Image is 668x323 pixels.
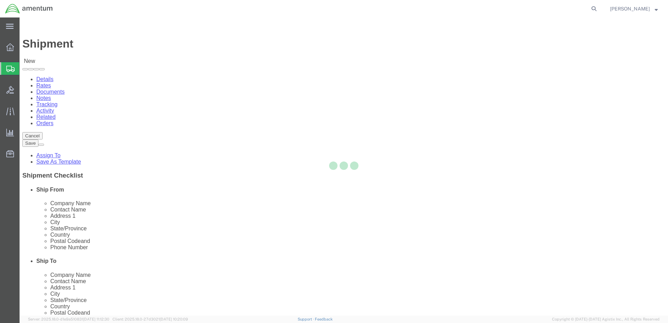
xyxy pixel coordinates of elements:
[552,316,660,322] span: Copyright © [DATE]-[DATE] Agistix Inc., All Rights Reserved
[315,317,333,321] a: Feedback
[298,317,315,321] a: Support
[610,5,658,13] button: [PERSON_NAME]
[28,317,109,321] span: Server: 2025.18.0-d1e9a510831
[112,317,188,321] span: Client: 2025.18.0-27d3021
[610,5,650,13] span: Scott Meyers
[5,3,53,14] img: logo
[160,317,188,321] span: [DATE] 10:20:09
[83,317,109,321] span: [DATE] 11:12:30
